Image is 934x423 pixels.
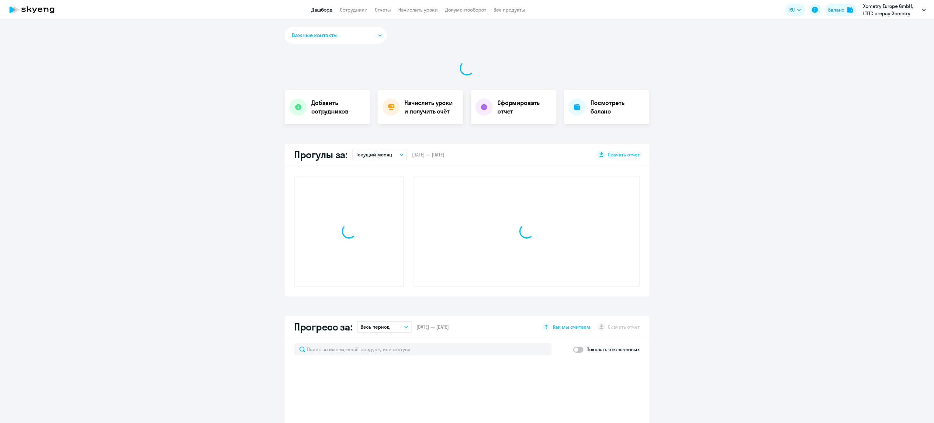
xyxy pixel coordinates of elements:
[860,2,929,17] button: Xometry Europe GmbH, LTITC prepay-Xometry Europe GmbH_Основной
[863,2,920,17] p: Xometry Europe GmbH, LTITC prepay-Xometry Europe GmbH_Основной
[553,323,590,330] span: Как мы считаем
[847,7,853,13] img: balance
[590,99,645,116] h4: Посмотреть баланс
[361,323,390,330] p: Весь период
[445,7,486,13] a: Документооборот
[340,7,368,13] a: Сотрудники
[785,4,805,16] button: RU
[357,321,412,333] button: Весь период
[404,99,457,116] h4: Начислить уроки и получить счёт
[356,151,392,158] p: Текущий месяц
[497,99,552,116] h4: Сформировать отчет
[311,7,333,13] a: Дашборд
[825,4,856,16] button: Балансbalance
[398,7,438,13] a: Начислить уроки
[285,27,387,44] button: Важные контакты
[375,7,391,13] a: Отчеты
[493,7,525,13] a: Все продукты
[417,323,449,330] span: [DATE] — [DATE]
[586,346,640,353] p: Показать отключенных
[292,31,337,39] span: Важные контакты
[311,99,365,116] h4: Добавить сотрудников
[412,151,444,158] span: [DATE] — [DATE]
[789,6,795,13] span: RU
[352,149,407,160] button: Текущий месяц
[294,149,348,161] h2: Прогулы за:
[294,343,552,355] input: Поиск по имени, email, продукту или статусу
[828,6,844,13] div: Баланс
[608,151,640,158] span: Скачать отчет
[294,321,352,333] h2: Прогресс за:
